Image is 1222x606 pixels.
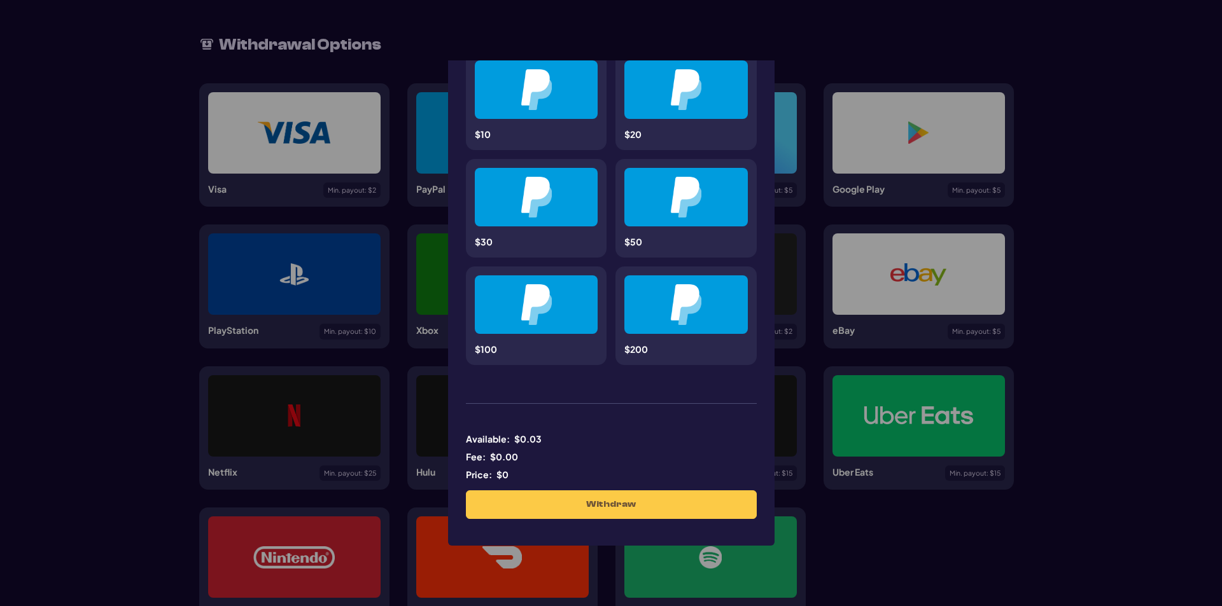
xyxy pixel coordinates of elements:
img: Payment Method [521,284,552,325]
span: Price: [466,468,492,481]
span: $20 [624,128,642,140]
img: Payment Method [521,177,552,217]
span: $30 [475,236,493,247]
span: Available: [466,432,510,446]
span: $10 [475,128,491,140]
img: Payment Method [670,69,701,110]
span: $50 [624,236,642,247]
span: Fee: [466,450,486,464]
span: $ 0.00 [490,450,518,464]
img: Payment Method [521,69,552,110]
img: Payment Method [670,284,701,325]
span: $200 [624,343,648,355]
img: Payment Method [670,177,701,217]
span: $100 [475,343,497,355]
span: $ 0.03 [514,432,542,446]
span: $0 [496,468,509,481]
